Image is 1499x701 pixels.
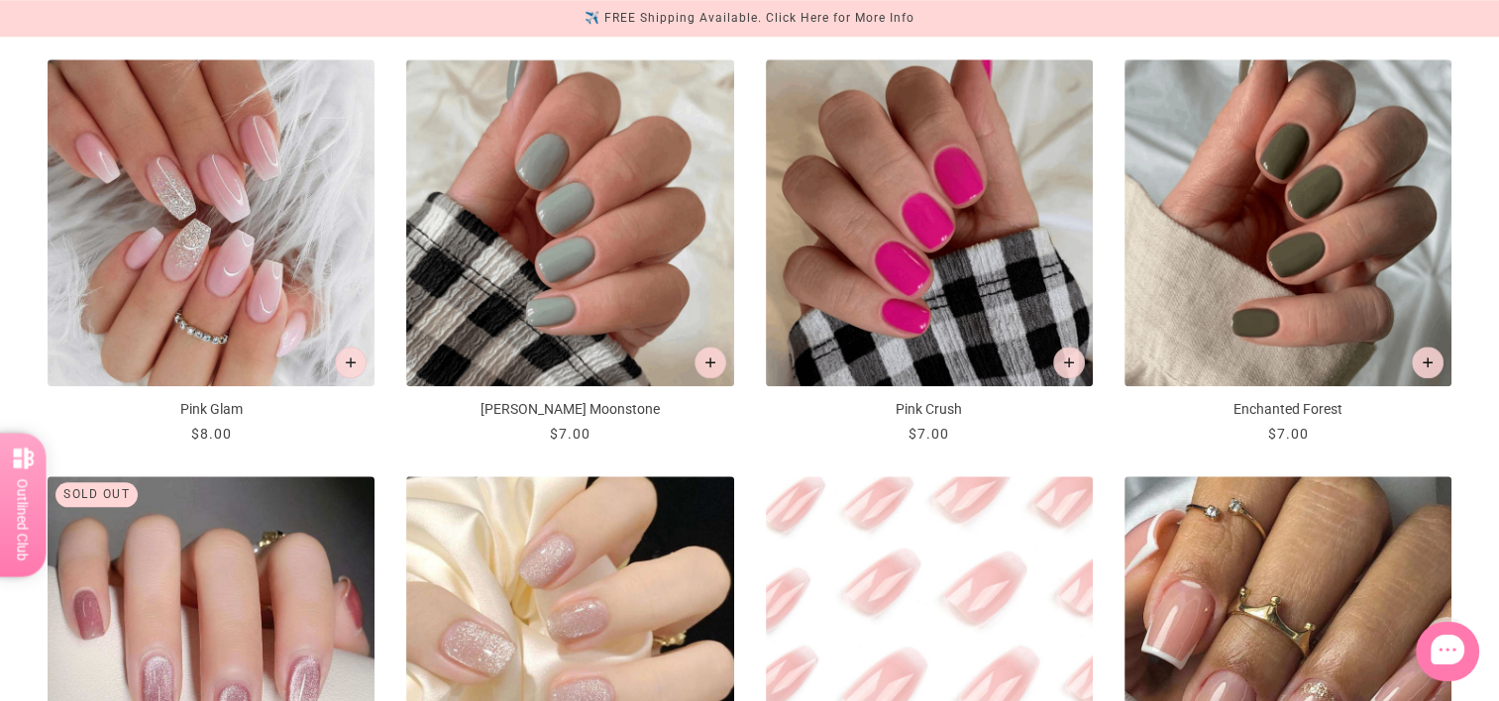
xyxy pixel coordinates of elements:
[1124,59,1451,445] a: Enchanted Forest
[1053,347,1085,378] button: Add to cart
[695,347,726,378] button: Add to cart
[550,424,590,445] div: $7.00
[1267,424,1308,445] div: $7.00
[1412,347,1444,378] button: Add to cart
[48,399,375,420] p: Pink Glam
[1124,399,1451,420] p: Enchanted Forest
[335,347,367,378] button: Add to cart
[406,59,733,386] img: Misty Moonstone-Press on Manicure-Outlined
[766,59,1093,386] img: Pink Crush-Press on Manicure-Outlined
[406,399,733,420] p: [PERSON_NAME] Moonstone
[909,424,949,445] div: $7.00
[191,424,232,445] div: $8.00
[1124,59,1451,386] img: Enchanted Forest-Press on Manicure-Outlined
[55,482,138,507] div: Sold out
[48,59,375,445] a: Pink Glam
[766,399,1093,420] p: Pink Crush
[406,59,733,445] a: Misty Moonstone
[585,8,914,29] div: ✈️ FREE Shipping Available. Click Here for More Info
[766,59,1093,445] a: Pink Crush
